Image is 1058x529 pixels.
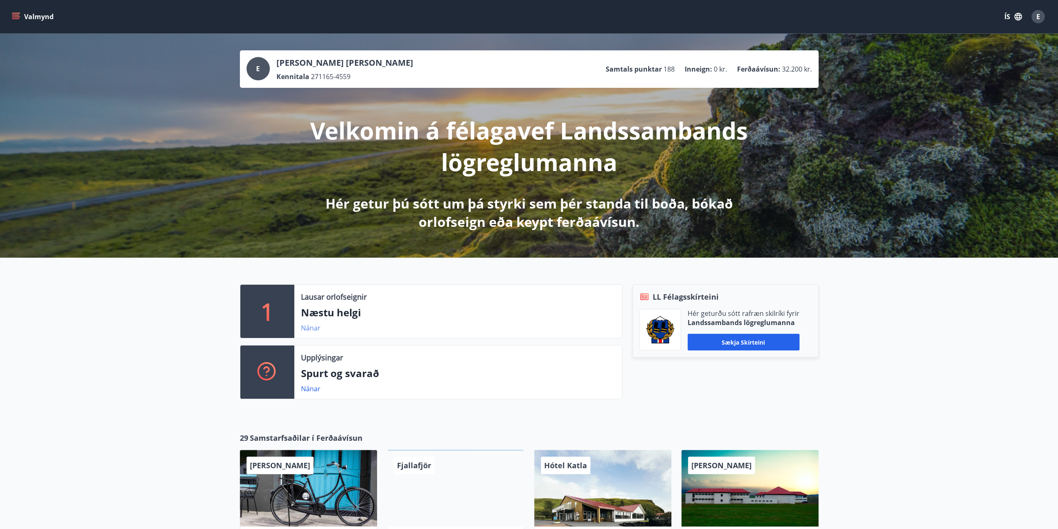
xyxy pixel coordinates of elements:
[261,296,274,327] p: 1
[250,432,363,443] span: Samstarfsaðilar í Ferðaávísun
[276,57,413,69] p: [PERSON_NAME] [PERSON_NAME]
[685,65,712,74] p: Inneign :
[250,460,310,470] span: [PERSON_NAME]
[653,291,719,302] span: LL Félagsskírteini
[663,65,675,74] span: 188
[688,309,799,318] p: Hér geturðu sótt rafræn skilríki fyrir
[301,323,321,333] a: Nánar
[310,194,749,231] p: Hér getur þú sótt um þá styrki sem þér standa til boða, bókað orlofseign eða keypt ferðaávísun.
[714,65,727,74] span: 0 kr.
[311,72,350,81] span: 271165-4559
[1028,7,1048,27] button: E
[606,65,662,74] p: Samtals punktar
[301,352,343,363] p: Upplýsingar
[782,65,812,74] span: 32.200 kr.
[688,318,799,327] p: Landssambands lögreglumanna
[301,291,367,302] p: Lausar orlofseignir
[301,305,615,320] p: Næstu helgi
[1000,9,1026,24] button: ÍS
[256,64,260,73] span: E
[301,366,615,380] p: Spurt og svarað
[310,114,749,178] p: Velkomin á félagavef Landssambands lögreglumanna
[544,460,587,470] span: Hótel Katla
[10,9,57,24] button: menu
[688,334,799,350] button: Sækja skírteini
[691,460,752,470] span: [PERSON_NAME]
[646,316,674,343] img: 1cqKbADZNYZ4wXUG0EC2JmCwhQh0Y6EN22Kw4FTY.png
[301,384,321,393] a: Nánar
[276,72,309,81] p: Kennitala
[737,65,780,74] p: Ferðaávísun :
[1036,12,1040,21] span: E
[397,460,431,470] span: Fjallafjör
[240,432,248,443] span: 29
